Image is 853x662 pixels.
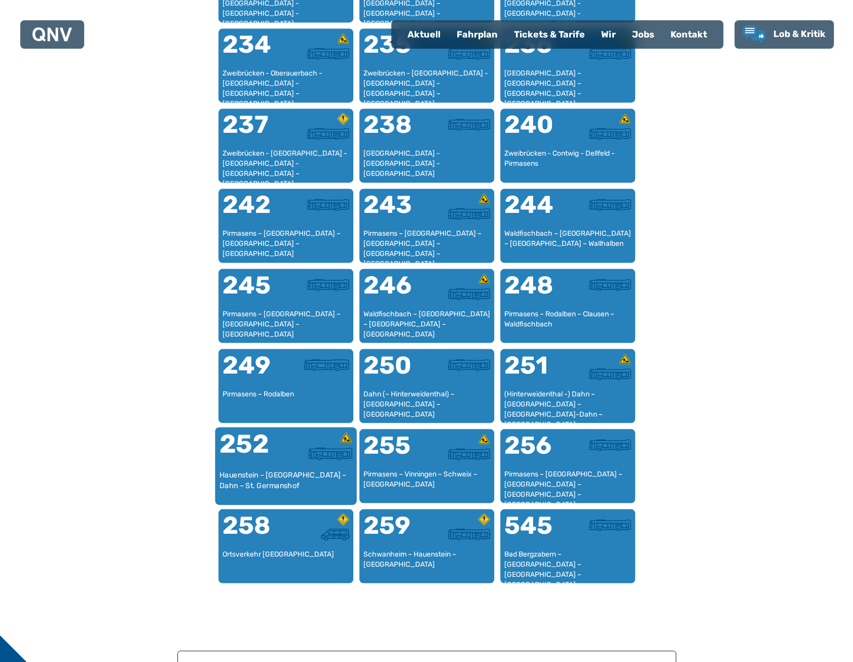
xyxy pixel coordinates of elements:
div: 236 [504,32,568,69]
div: 258 [222,513,286,549]
img: Überlandbus [448,448,490,460]
div: 237 [222,113,286,149]
img: Überlandbus [589,199,631,211]
img: Überlandbus [448,288,490,300]
div: Schwanheim – Hauenstein – [GEOGRAPHIC_DATA] [363,549,490,579]
a: QNV Logo [32,24,72,45]
img: Überlandbus [448,528,490,540]
img: Überlandbus [308,447,352,460]
div: Pirmasens – [GEOGRAPHIC_DATA] – [GEOGRAPHIC_DATA] – [GEOGRAPHIC_DATA] [222,309,349,339]
div: Waldfischbach – [GEOGRAPHIC_DATA] – [GEOGRAPHIC_DATA] – Wallhalben [504,229,631,259]
img: Überlandbus [589,48,631,60]
div: 243 [363,193,427,229]
a: Lob & Kritik [743,25,826,44]
div: Pirmasens – Vinningen – Schweix – [GEOGRAPHIC_DATA] [363,469,490,499]
div: 248 [504,273,568,309]
div: 244 [504,193,568,229]
img: Überlandbus [307,199,349,211]
div: 235 [363,32,427,69]
div: 255 [363,433,427,469]
div: [GEOGRAPHIC_DATA] - [GEOGRAPHIC_DATA] - [GEOGRAPHIC_DATA] [363,149,490,178]
div: Pirmasens – Rodalben – Clausen – Waldfischbach [504,309,631,339]
div: 259 [363,513,427,549]
div: [GEOGRAPHIC_DATA] – [GEOGRAPHIC_DATA] – [GEOGRAPHIC_DATA] – [GEOGRAPHIC_DATA] [504,68,631,98]
div: Waldfischbach – [GEOGRAPHIC_DATA] – [GEOGRAPHIC_DATA] – [GEOGRAPHIC_DATA] [363,309,490,339]
div: 249 [222,353,286,389]
div: 245 [222,273,286,309]
div: Pirmasens – [GEOGRAPHIC_DATA] – [GEOGRAPHIC_DATA] – [GEOGRAPHIC_DATA] – [GEOGRAPHIC_DATA] [504,469,631,499]
div: Zweibrücken - Contwig - Dellfeld - Pirmasens [504,149,631,178]
img: Überlandbus [307,279,349,291]
div: 251 [504,353,568,389]
a: Kontakt [662,21,715,48]
div: Bad Bergzabern – [GEOGRAPHIC_DATA] – [GEOGRAPHIC_DATA] – [GEOGRAPHIC_DATA] [504,549,631,579]
a: Wir [593,21,624,48]
a: Fahrplan [449,21,506,48]
div: 238 [363,113,427,149]
a: Aktuell [399,21,449,48]
div: 246 [363,273,427,309]
img: Überlandbus [589,439,631,451]
div: Hauenstein – [GEOGRAPHIC_DATA] – Dahn – St. Germanshof [219,469,352,500]
div: 250 [363,353,427,389]
img: Überlandbus [589,279,631,291]
div: 240 [504,113,568,149]
div: Pirmasens – [GEOGRAPHIC_DATA] – [GEOGRAPHIC_DATA] – [GEOGRAPHIC_DATA] – [GEOGRAPHIC_DATA] [363,229,490,259]
img: Stadtbus [304,359,349,371]
a: Tickets & Tarife [506,21,593,48]
div: Zweibrücken - [GEOGRAPHIC_DATA] - [GEOGRAPHIC_DATA] - [GEOGRAPHIC_DATA] – [GEOGRAPHIC_DATA] [363,68,490,98]
div: 252 [219,431,285,469]
img: Überlandbus [589,368,631,380]
img: QNV Logo [32,27,72,42]
img: Überlandbus [448,119,490,131]
img: Überlandbus [448,208,490,220]
a: Jobs [624,21,662,48]
div: Pirmasens – Rodalben [222,389,349,419]
div: Zweibrücken - Oberauerbach - [GEOGRAPHIC_DATA] - [GEOGRAPHIC_DATA] – [GEOGRAPHIC_DATA] [222,68,349,98]
div: (Hinterweidenthal -) Dahn – [GEOGRAPHIC_DATA] – [GEOGRAPHIC_DATA]-Dahn – [GEOGRAPHIC_DATA] [504,389,631,419]
div: Pirmasens – [GEOGRAPHIC_DATA] – [GEOGRAPHIC_DATA] – [GEOGRAPHIC_DATA] [222,229,349,259]
img: Überlandbus [589,128,631,140]
img: Überlandbus [589,519,631,531]
span: Lob & Kritik [773,28,826,40]
div: Ortsverkehr [GEOGRAPHIC_DATA] [222,549,349,579]
img: Überlandbus [307,48,349,60]
img: Überlandbus [448,48,490,60]
div: 256 [504,433,568,469]
img: Überlandbus [307,128,349,140]
img: Kleinbus [321,528,349,540]
div: 234 [222,32,286,69]
img: Überlandbus [448,359,490,371]
div: Dahn (– Hinterweidenthal) – [GEOGRAPHIC_DATA] – [GEOGRAPHIC_DATA] [363,389,490,419]
div: Zweibrücken - [GEOGRAPHIC_DATA] - [GEOGRAPHIC_DATA] - [GEOGRAPHIC_DATA] – [GEOGRAPHIC_DATA] [222,149,349,178]
div: 242 [222,193,286,229]
div: 545 [504,513,568,549]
